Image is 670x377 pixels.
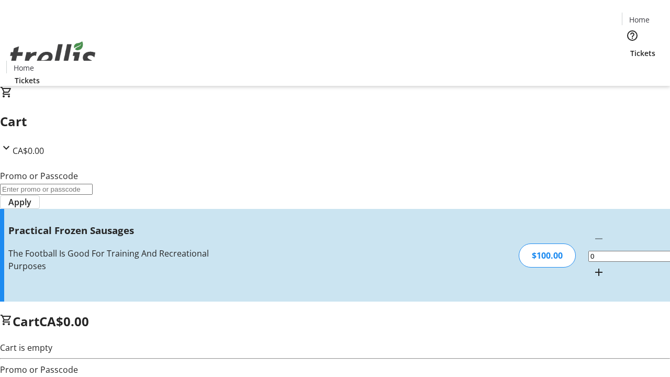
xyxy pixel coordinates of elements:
[14,62,34,73] span: Home
[13,145,44,157] span: CA$0.00
[6,75,48,86] a: Tickets
[8,196,31,208] span: Apply
[630,48,655,59] span: Tickets
[622,25,643,46] button: Help
[8,247,237,272] div: The Football Is Good For Training And Recreational Purposes
[7,62,40,73] a: Home
[6,30,99,82] img: Orient E2E Organization XcBwJAKo9D's Logo
[39,313,89,330] span: CA$0.00
[8,223,237,238] h3: Practical Frozen Sausages
[622,48,664,59] a: Tickets
[622,14,656,25] a: Home
[15,75,40,86] span: Tickets
[588,262,609,283] button: Increment by one
[622,59,643,80] button: Cart
[629,14,650,25] span: Home
[519,243,576,268] div: $100.00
